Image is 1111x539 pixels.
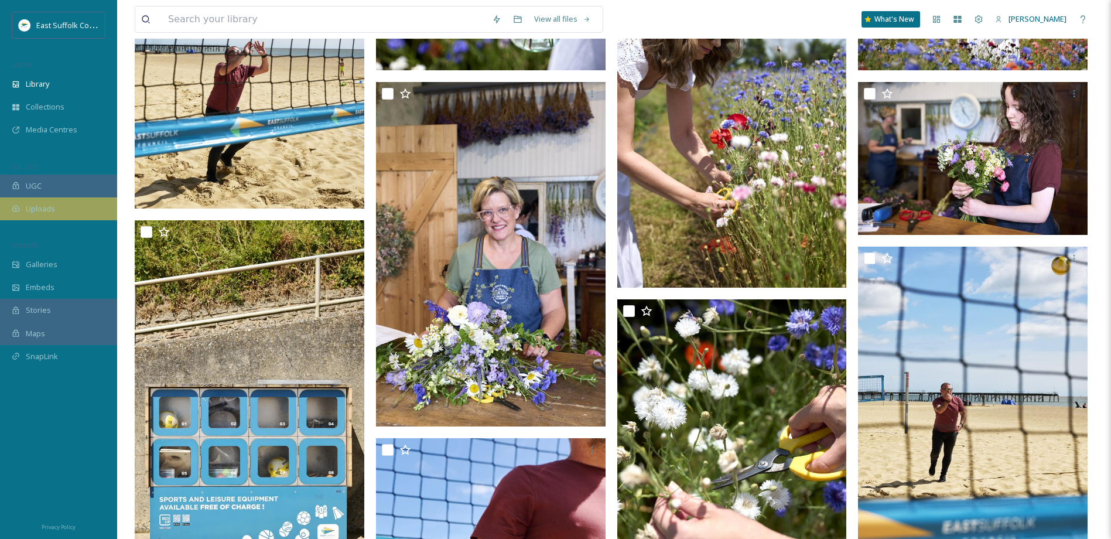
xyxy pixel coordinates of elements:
a: Privacy Policy [42,519,76,533]
img: ESC%20Logo.png [19,19,30,31]
span: Library [26,79,49,90]
span: Media Centres [26,124,77,135]
img: SouthwoldFlowerCo_MischaPhotoLtd_0625(3) [376,82,606,427]
span: Uploads [26,203,55,214]
img: SouthwoldFlowerCo_MischaPhotoLtd_0625(4) [858,82,1088,236]
span: Embeds [26,282,54,293]
a: What's New [862,11,920,28]
span: [PERSON_NAME] [1009,13,1066,24]
span: East Suffolk Council [36,19,105,30]
span: Stories [26,305,51,316]
a: [PERSON_NAME] [989,8,1072,30]
span: MEDIA [12,60,32,69]
span: Maps [26,328,45,339]
span: Collections [26,101,64,112]
span: WIDGETS [12,241,39,250]
span: Galleries [26,259,57,270]
span: SnapLink [26,351,58,362]
input: Search your library [162,6,486,32]
span: Privacy Policy [42,523,76,531]
a: View all files [528,8,597,30]
span: UGC [26,180,42,192]
span: COLLECT [12,162,37,171]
